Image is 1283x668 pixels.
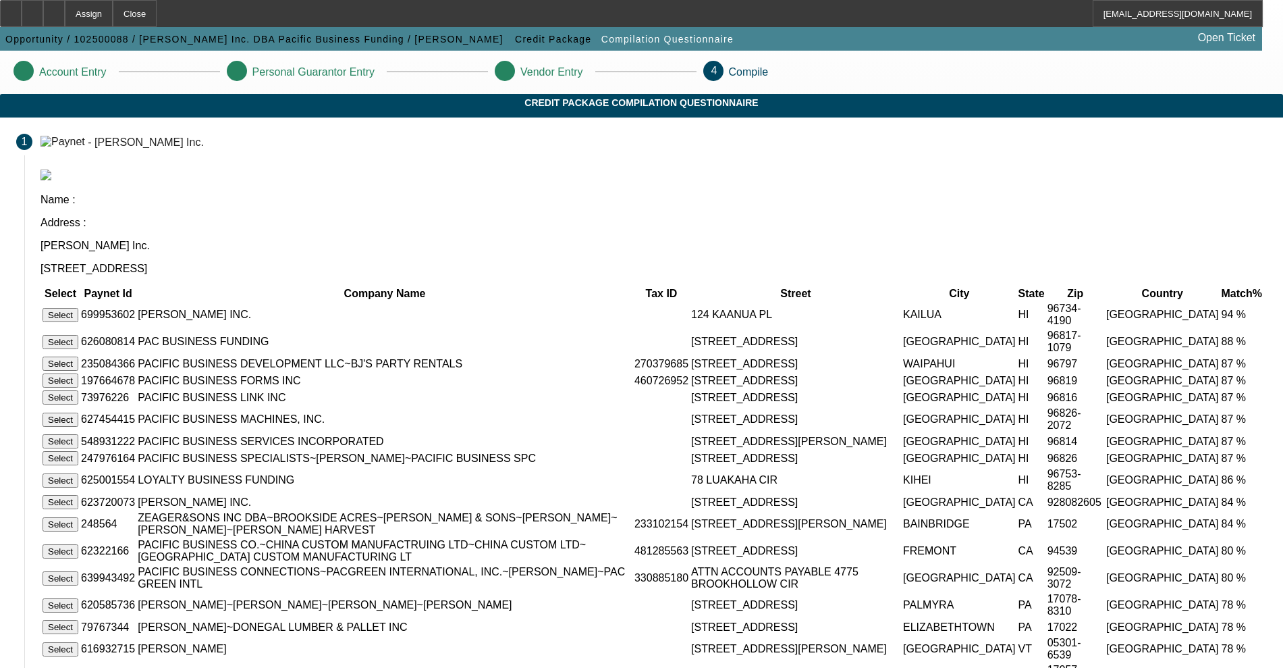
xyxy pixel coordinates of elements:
td: ZEAGER&SONS INC DBA~BROOKSIDE ACRES~[PERSON_NAME] & SONS~[PERSON_NAME]~[PERSON_NAME]~[PERSON_NAME... [137,511,632,537]
td: CA [1018,565,1045,591]
td: [PERSON_NAME] INC. [137,494,632,510]
button: Select [43,620,78,634]
th: Zip [1047,287,1104,301]
p: Vendor Entry [520,66,583,78]
td: ELIZABETHTOWN [902,619,1016,635]
td: 87 % [1221,373,1263,388]
button: Credit Package [512,27,595,51]
td: 460726952 [634,373,689,388]
td: [GEOGRAPHIC_DATA] [902,329,1016,355]
td: PAC BUSINESS FUNDING [137,329,632,355]
td: [STREET_ADDRESS][PERSON_NAME] [690,511,901,537]
td: [GEOGRAPHIC_DATA] [1105,407,1220,432]
span: Opportunity / 102500088 / [PERSON_NAME] Inc. DBA Pacific Business Funding / [PERSON_NAME] [5,34,503,45]
td: 80 % [1221,565,1263,591]
td: 928082605 [1047,494,1104,510]
td: [GEOGRAPHIC_DATA] [1105,451,1220,466]
td: [STREET_ADDRESS] [690,538,901,564]
td: CA [1018,494,1045,510]
td: VT [1018,636,1045,662]
td: [GEOGRAPHIC_DATA] [1105,467,1220,493]
td: 96817-1079 [1047,329,1104,355]
p: Personal Guarantor Entry [252,66,375,78]
p: Name : [40,194,1267,206]
button: Select [43,413,78,427]
button: Select [43,642,78,657]
th: Company Name [137,287,632,301]
td: 124 KAANUA PL [690,302,901,328]
td: 247976164 [80,451,136,466]
td: 05301-6539 [1047,636,1104,662]
td: [GEOGRAPHIC_DATA] [1105,329,1220,355]
td: 96814 [1047,434,1104,449]
span: Credit Package [515,34,591,45]
button: Select [43,571,78,586]
td: PACIFIC BUSINESS LINK INC [137,390,632,405]
td: PACIFIC BUSINESS SERVICES INCORPORATED [137,434,632,449]
td: 625001554 [80,467,136,493]
td: [GEOGRAPHIC_DATA] [1105,302,1220,328]
td: PACIFIC BUSINESS CONNECTIONS~PACGREEN INTERNATIONAL, INC.~[PERSON_NAME]~PAC GREEN INTL [137,565,632,591]
td: HI [1018,356,1045,371]
td: [GEOGRAPHIC_DATA] [1105,494,1220,510]
td: [GEOGRAPHIC_DATA] [1105,565,1220,591]
td: [GEOGRAPHIC_DATA] [902,434,1016,449]
td: 270379685 [634,356,689,371]
td: 92509-3072 [1047,565,1104,591]
td: [STREET_ADDRESS] [690,356,901,371]
td: [STREET_ADDRESS] [690,373,901,388]
td: 86 % [1221,467,1263,493]
td: 17502 [1047,511,1104,537]
img: Paynet [40,136,85,148]
td: [GEOGRAPHIC_DATA] [1105,636,1220,662]
td: KIHEI [902,467,1016,493]
button: Select [43,598,78,613]
td: [STREET_ADDRESS] [690,619,901,635]
th: State [1018,287,1045,301]
td: LOYALTY BUSINESS FUNDING [137,467,632,493]
td: HI [1018,467,1045,493]
td: 62322166 [80,538,136,564]
td: 235084366 [80,356,136,371]
th: Street [690,287,901,301]
p: Account Entry [39,66,107,78]
td: [GEOGRAPHIC_DATA] [902,407,1016,432]
td: 73976226 [80,390,136,405]
td: HI [1018,373,1045,388]
span: 4 [711,65,717,76]
td: 639943492 [80,565,136,591]
td: 79767344 [80,619,136,635]
button: Select [43,335,78,349]
button: Select [43,308,78,322]
td: HI [1018,302,1045,328]
td: HI [1018,434,1045,449]
td: [STREET_ADDRESS] [690,329,901,355]
td: 87 % [1221,356,1263,371]
td: 78 % [1221,619,1263,635]
td: [GEOGRAPHIC_DATA] [1105,373,1220,388]
th: Select [42,287,79,301]
td: 481285563 [634,538,689,564]
td: HI [1018,390,1045,405]
td: BAINBRIDGE [902,511,1016,537]
th: City [902,287,1016,301]
td: 87 % [1221,451,1263,466]
td: 96734-4190 [1047,302,1104,328]
td: [PERSON_NAME] [137,636,632,662]
td: 248564 [80,511,136,537]
td: 87 % [1221,434,1263,449]
td: [GEOGRAPHIC_DATA] [1105,434,1220,449]
th: Match% [1221,287,1263,301]
td: 330885180 [634,565,689,591]
td: [STREET_ADDRESS] [690,592,901,618]
span: Compilation Questionnaire [601,34,734,45]
td: [GEOGRAPHIC_DATA] [1105,619,1220,635]
button: Select [43,390,78,405]
td: 87 % [1221,390,1263,405]
td: PA [1018,592,1045,618]
th: Country [1105,287,1220,301]
td: PACIFIC BUSINESS CO.~CHINA CUSTOM MANUFACTRUING LTD~CHINA CUSTOM LTD~[GEOGRAPHIC_DATA] CUSTOM MAN... [137,538,632,564]
p: Compile [729,66,769,78]
td: 80 % [1221,538,1263,564]
button: Select [43,434,78,448]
